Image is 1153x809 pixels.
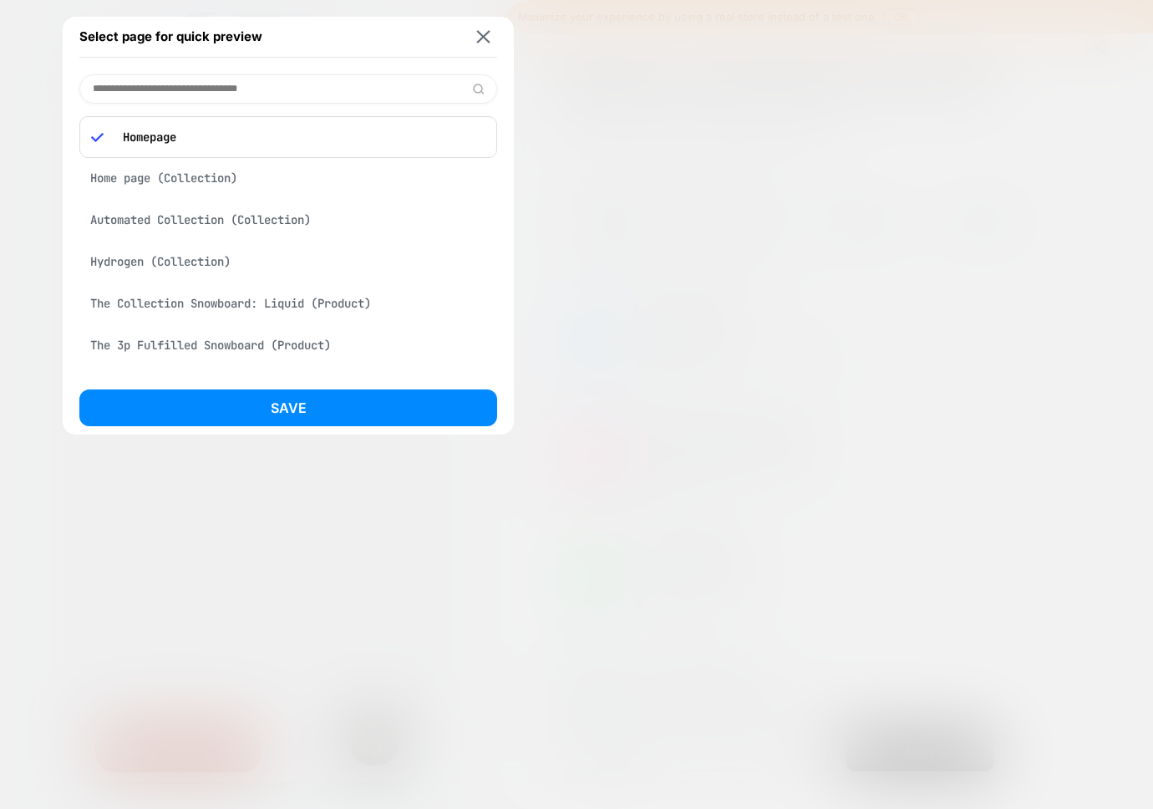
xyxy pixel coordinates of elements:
p: Homepage [114,130,485,145]
div: The Collection Snowboard: Oxygen (Product) [79,371,497,403]
img: edit [472,83,485,95]
div: The 3p Fulfilled Snowboard (Product) [79,329,497,361]
div: The Collection Snowboard: Liquid (Product) [79,287,497,319]
img: close [477,30,490,43]
span: Select page for quick preview [79,28,262,44]
button: Get 15% off [10,672,176,719]
button: Save [79,389,497,426]
img: blue checkmark [91,131,104,144]
div: Hydrogen (Collection) [79,246,497,277]
div: Home page (Collection) [79,162,497,194]
img: Logo [272,670,306,704]
div: Automated Collection (Collection) [79,204,497,236]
